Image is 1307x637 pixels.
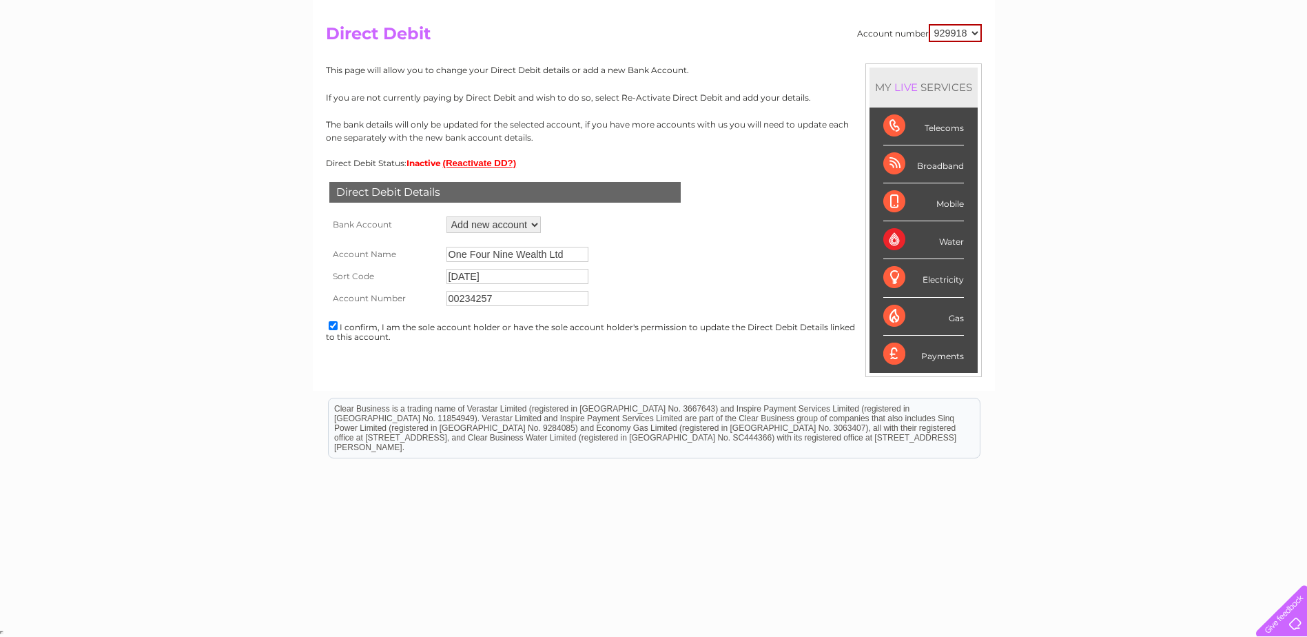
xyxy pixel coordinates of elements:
[326,158,982,168] div: Direct Debit Status:
[883,145,964,183] div: Broadband
[326,213,443,236] th: Bank Account
[857,24,982,42] div: Account number
[883,298,964,336] div: Gas
[326,243,443,265] th: Account Name
[45,36,116,78] img: logo.png
[883,336,964,373] div: Payments
[443,158,517,168] button: (Reactivate DD?)
[406,158,441,168] span: Inactive
[883,183,964,221] div: Mobile
[1262,59,1294,69] a: Log out
[326,319,982,342] div: I confirm, I am the sole account holder or have the sole account holder's permission to update th...
[326,265,443,287] th: Sort Code
[1138,59,1179,69] a: Telecoms
[883,108,964,145] div: Telecoms
[326,287,443,310] th: Account Number
[1064,59,1091,69] a: Water
[869,68,978,107] div: MY SERVICES
[892,81,920,94] div: LIVE
[1187,59,1207,69] a: Blog
[326,24,982,50] h2: Direct Debit
[329,8,980,67] div: Clear Business is a trading name of Verastar Limited (registered in [GEOGRAPHIC_DATA] No. 3667643...
[329,182,681,203] div: Direct Debit Details
[1047,7,1142,24] a: 0333 014 3131
[1215,59,1249,69] a: Contact
[883,259,964,297] div: Electricity
[1099,59,1129,69] a: Energy
[883,221,964,259] div: Water
[326,91,982,104] p: If you are not currently paying by Direct Debit and wish to do so, select Re-Activate Direct Debi...
[326,63,982,77] p: This page will allow you to change your Direct Debit details or add a new Bank Account.
[326,118,982,144] p: The bank details will only be updated for the selected account, if you have more accounts with us...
